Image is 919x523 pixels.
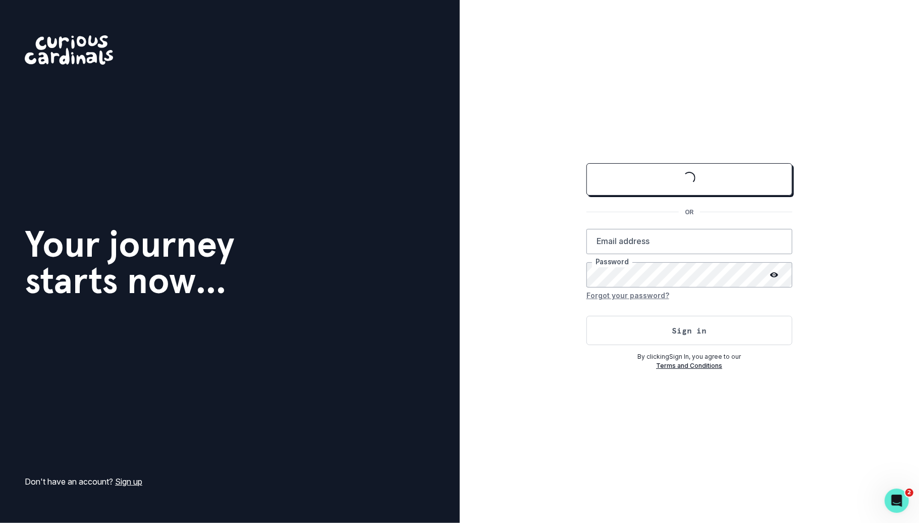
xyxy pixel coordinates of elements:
[25,226,235,299] h1: Your journey starts now...
[115,477,142,487] a: Sign up
[586,288,669,304] button: Forgot your password?
[656,362,722,369] a: Terms and Conditions
[25,35,113,65] img: Curious Cardinals Logo
[586,163,792,196] button: Sign in with Google (GSuite)
[25,476,142,488] p: Don't have an account?
[679,208,700,217] p: OR
[586,316,792,345] button: Sign in
[885,489,909,513] iframe: Intercom live chat
[586,352,792,361] p: By clicking Sign In , you agree to our
[905,489,913,497] span: 2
